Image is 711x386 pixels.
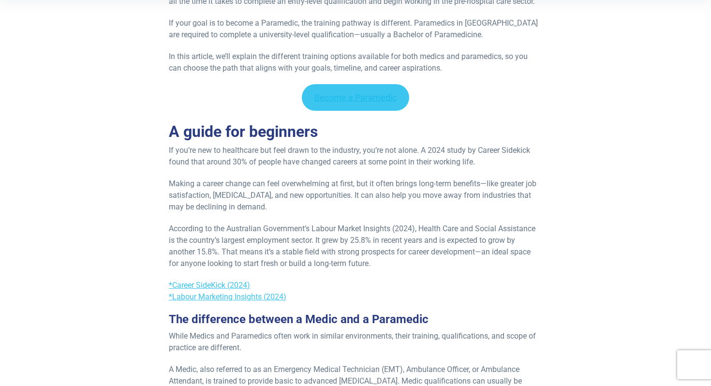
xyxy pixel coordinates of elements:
[169,223,542,269] p: According to the Australian Government’s Labour Market Insights (2024), Health Care and Social As...
[169,292,286,301] a: *Labour Marketing Insights (2024)
[169,122,542,141] h2: A guide for beginners
[169,330,542,354] p: While Medics and Paramedics often work in similar environments, their training, qualifications, a...
[169,145,542,168] p: If you’re new to healthcare but feel drawn to the industry, you’re not alone. A 2024 study by Car...
[302,84,409,111] a: Become a Paramedic
[169,17,542,41] p: If your goal is to become a Paramedic, the training pathway is different. Paramedics in [GEOGRAPH...
[169,51,542,74] p: In this article, we’ll explain the different training options available for both medics and param...
[169,178,542,213] p: Making a career change can feel overwhelming at first, but it often brings long-term benefits—lik...
[169,281,250,290] a: *Career SideKick (2024)
[169,312,542,327] h3: The difference between a Medic and a Paramedic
